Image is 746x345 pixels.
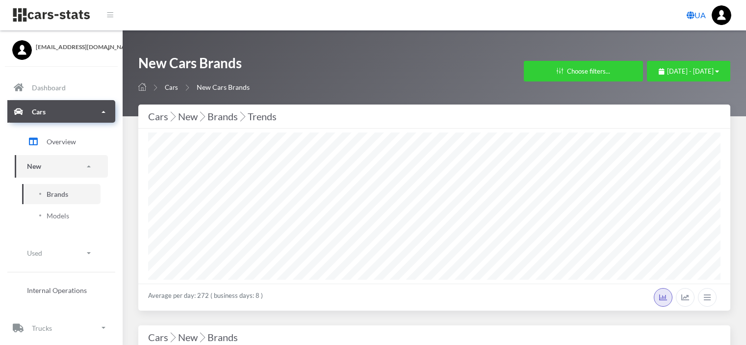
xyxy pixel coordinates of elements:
p: Trucks [32,322,52,334]
span: New Cars Brands [197,83,250,91]
a: Used [15,242,108,264]
p: Dashboard [32,81,66,94]
a: Brands [22,184,101,204]
a: Trucks [7,317,115,339]
a: New [15,156,108,178]
button: [DATE] - [DATE] [647,61,730,81]
a: Dashboard [7,77,115,99]
span: Internal Operations [27,285,87,295]
p: Cars [32,106,46,118]
a: UA [683,5,710,25]
span: [DATE] - [DATE] [667,67,714,75]
a: Overview [15,130,108,154]
span: Overview [47,136,76,147]
a: Cars [7,101,115,123]
a: Models [22,206,101,226]
button: Choose filters... [524,61,643,81]
div: Cars New Brands Trends [148,108,720,124]
span: [EMAIL_ADDRESS][DOMAIN_NAME] [36,43,110,52]
p: New [27,160,41,173]
a: Internal Operations [15,280,108,300]
p: Used [27,247,42,259]
span: Brands [47,189,68,199]
h4: Cars New Brands [148,329,720,345]
img: ... [712,5,731,25]
div: Average per day: 272 ( business days: 8 ) [138,284,730,311]
a: Cars [165,83,178,91]
h1: New Cars Brands [138,54,250,77]
img: navbar brand [12,7,91,23]
span: Models [47,211,69,221]
a: [EMAIL_ADDRESS][DOMAIN_NAME] [12,40,110,52]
